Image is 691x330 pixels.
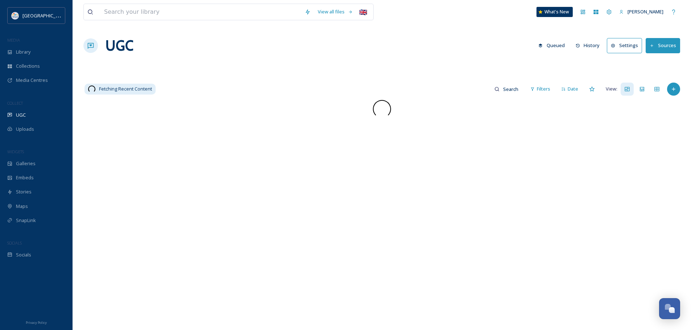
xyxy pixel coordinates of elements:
span: Fetching Recent Content [99,85,152,92]
span: Embeds [16,174,34,181]
input: Search [499,82,523,96]
span: Filters [537,85,550,92]
span: Galleries [16,160,36,167]
button: History [572,38,604,53]
a: Queued [535,38,572,53]
span: Media Centres [16,77,48,84]
span: Stories [16,188,32,195]
span: SOCIALS [7,240,22,246]
span: Socials [16,251,31,258]
span: Privacy Policy [26,320,47,325]
img: HTZ_logo_EN.svg [12,12,19,19]
span: [PERSON_NAME] [628,8,663,15]
span: Library [16,49,30,55]
span: Uploads [16,126,34,133]
span: SnapLink [16,217,36,224]
button: Queued [535,38,568,53]
span: WIDGETS [7,149,24,154]
button: Open Chat [659,298,680,319]
span: View: [606,85,617,92]
a: What's New [536,7,573,17]
span: UGC [16,112,26,118]
a: History [572,38,607,53]
a: [PERSON_NAME] [616,5,667,19]
input: Search your library [100,4,301,20]
span: COLLECT [7,100,23,106]
span: Collections [16,63,40,70]
span: MEDIA [7,37,20,43]
a: Settings [607,38,646,53]
a: View all files [314,5,357,19]
button: Sources [646,38,680,53]
span: [GEOGRAPHIC_DATA] [22,12,69,19]
span: Date [568,85,578,92]
span: Maps [16,203,28,210]
button: Settings [607,38,642,53]
a: Privacy Policy [26,318,47,326]
div: 🇬🇧 [357,5,370,18]
a: UGC [105,35,133,57]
